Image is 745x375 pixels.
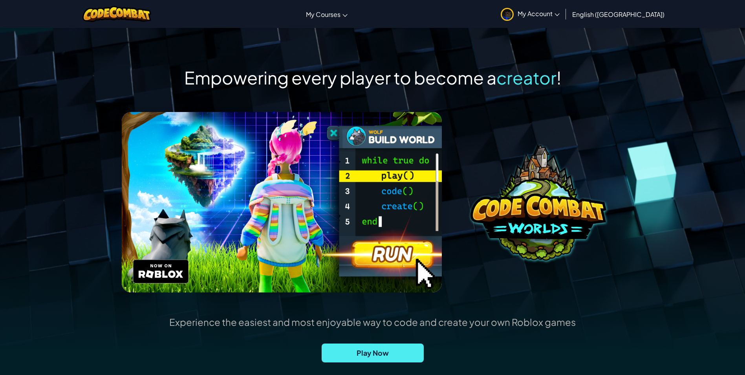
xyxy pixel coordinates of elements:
[572,10,664,18] span: English ([GEOGRAPHIC_DATA])
[470,144,606,261] img: coco-worlds-no-desc.png
[501,8,514,21] img: avatar
[497,2,564,26] a: My Account
[568,4,668,25] a: English ([GEOGRAPHIC_DATA])
[306,10,340,18] span: My Courses
[518,9,560,18] span: My Account
[184,66,496,88] span: Empowering every player to become a
[496,66,556,88] span: creator
[302,4,351,25] a: My Courses
[82,6,151,22] img: CodeCombat logo
[556,66,561,88] span: !
[122,112,442,292] img: header.png
[169,316,576,328] p: Experience the easiest and most enjoyable way to code and create your own Roblox games
[322,344,424,362] a: Play Now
